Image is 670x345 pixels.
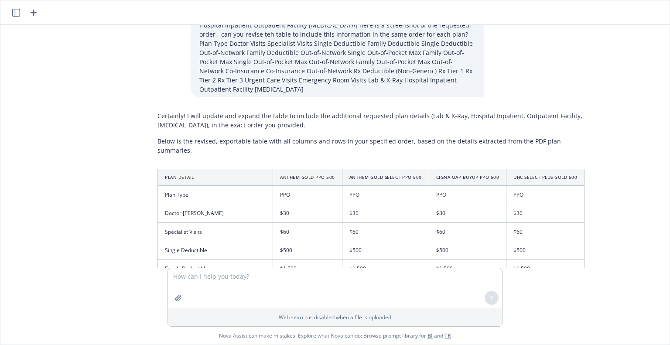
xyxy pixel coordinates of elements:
[219,327,451,345] span: Nova Assist can make mistakes. Explore what Nova can do: Browse prompt library for and
[173,314,497,321] p: Web search is disabled when a file is uploaded
[506,222,585,241] td: $60
[429,186,506,204] td: PPO
[429,169,506,186] th: Cigna OAP BuyUp PPO 500
[506,259,585,277] td: $1,500
[342,259,429,277] td: $1,500
[342,241,429,259] td: $500
[506,204,585,222] td: $30
[273,222,342,241] td: $60
[273,259,342,277] td: $1,500
[273,169,342,186] th: Anthem Gold PPO 500
[342,186,429,204] td: PPO
[427,332,433,339] a: BI
[429,204,506,222] td: $30
[273,241,342,259] td: $500
[158,241,273,259] td: Single Deductible
[444,332,451,339] a: TR
[273,204,342,222] td: $30
[157,137,585,155] p: Below is the revised, exportable table with all columns and rows in your specified order, based o...
[158,169,273,186] th: Plan Detail
[158,186,273,204] td: Plan Type
[429,241,506,259] td: $500
[273,186,342,204] td: PPO
[158,204,273,222] td: Doctor [PERSON_NAME]
[342,169,429,186] th: Anthem Gold Select PPO 500
[506,241,585,259] td: $500
[342,204,429,222] td: $30
[157,111,585,130] p: Certainly! I will update and expand the table to include the additional requested plan details (L...
[158,259,273,277] td: Family Deductible
[199,11,475,94] p: can you add these plan details at the end? sorry i forgot them in the first request. Lab & X-Ray ...
[158,222,273,241] td: Specialist Visits
[506,186,585,204] td: PPO
[506,169,585,186] th: UHC Select Plus Gold 500
[429,222,506,241] td: $60
[342,222,429,241] td: $60
[429,259,506,277] td: $1,500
